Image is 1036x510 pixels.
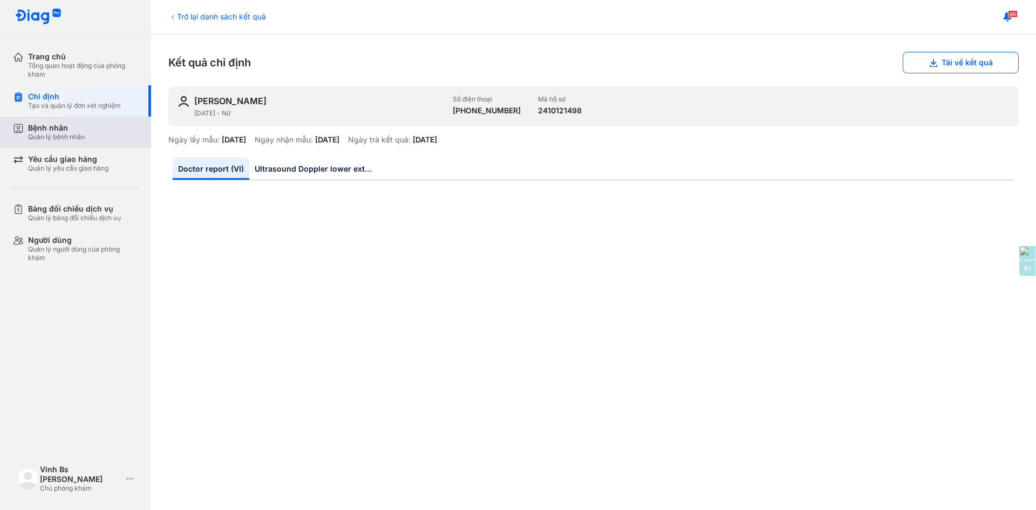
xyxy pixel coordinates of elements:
[194,95,267,107] div: [PERSON_NAME]
[177,95,190,108] img: user-icon
[28,214,121,222] div: Quản lý bảng đối chiếu dịch vụ
[28,164,108,173] div: Quản lý yêu cầu giao hàng
[538,106,582,115] div: 2410121498
[28,235,138,245] div: Người dùng
[28,52,138,62] div: Trang chủ
[173,158,249,180] a: Doctor report (VI)
[40,484,122,493] div: Chủ phòng khám
[168,11,266,22] div: Trở lại danh sách kết quả
[40,465,122,484] div: Vinh Bs [PERSON_NAME]
[255,135,313,145] div: Ngày nhận mẫu:
[315,135,339,145] div: [DATE]
[453,106,521,115] div: [PHONE_NUMBER]
[903,52,1019,73] button: Tải về kết quả
[28,92,121,101] div: Chỉ định
[15,9,62,25] img: logo
[28,245,138,262] div: Quản lý người dùng của phòng khám
[17,468,39,489] img: logo
[413,135,437,145] div: [DATE]
[28,101,121,110] div: Tạo và quản lý đơn xét nghiệm
[28,123,85,133] div: Bệnh nhân
[168,52,1019,73] div: Kết quả chỉ định
[28,154,108,164] div: Yêu cầu giao hàng
[348,135,411,145] div: Ngày trả kết quả:
[538,95,582,104] div: Mã hồ sơ
[1008,10,1018,18] span: 86
[168,135,220,145] div: Ngày lấy mẫu:
[28,133,85,141] div: Quản lý bệnh nhân
[194,109,444,118] div: [DATE] - Nữ
[453,95,521,104] div: Số điện thoại
[249,158,379,180] a: Ultrasound Doppler lower extremity vessels
[222,135,246,145] div: [DATE]
[28,62,138,79] div: Tổng quan hoạt động của phòng khám
[28,204,121,214] div: Bảng đối chiếu dịch vụ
